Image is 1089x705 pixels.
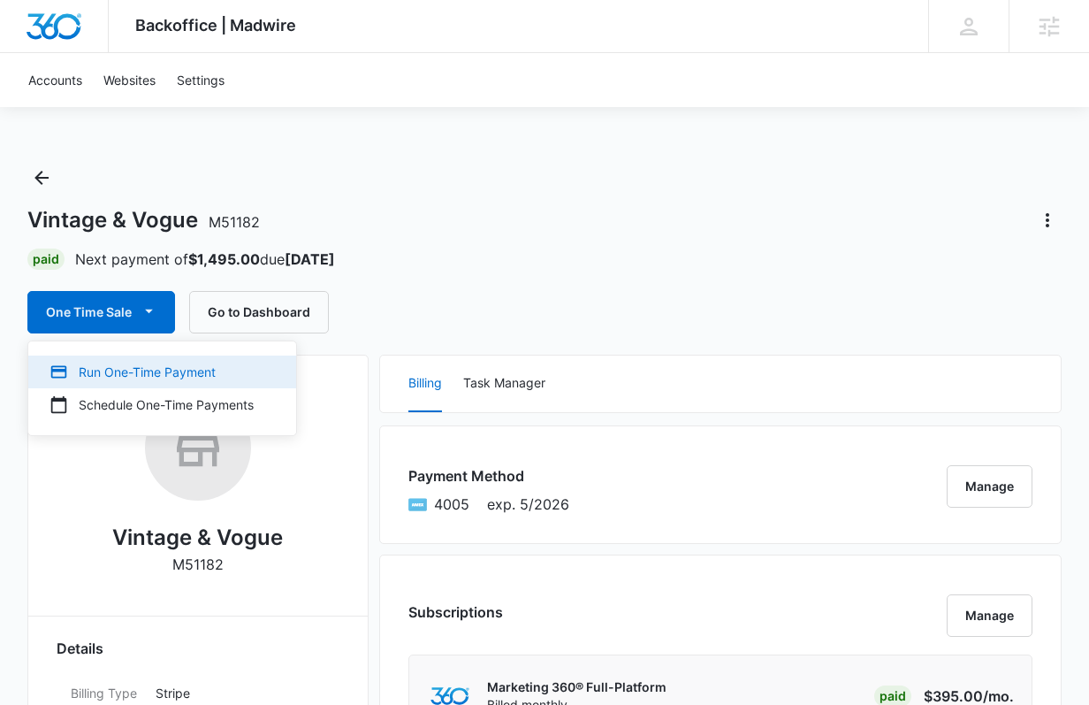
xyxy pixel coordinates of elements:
[408,602,503,623] h3: Subscriptions
[112,522,283,554] h2: Vintage & Vogue
[408,465,569,487] h3: Payment Method
[18,53,93,107] a: Accounts
[983,687,1014,705] span: /mo.
[27,207,260,234] h1: Vintage & Vogue
[408,356,442,412] button: Billing
[209,213,260,231] span: M51182
[27,249,65,270] div: Paid
[487,494,569,515] span: exp. 5/2026
[487,678,666,696] p: Marketing 360® Full-Platform
[57,638,103,659] span: Details
[947,594,1032,637] button: Manage
[188,250,260,268] strong: $1,495.00
[27,164,56,192] button: Back
[434,494,469,515] span: American Express ending with
[947,465,1032,508] button: Manage
[75,249,335,270] p: Next payment of due
[49,363,254,381] div: Run One-Time Payment
[1033,206,1062,234] button: Actions
[71,684,141,702] dt: Billing Type
[285,250,335,268] strong: [DATE]
[28,356,296,388] button: Run One-Time Payment
[135,16,296,34] span: Backoffice | Madwire
[166,53,235,107] a: Settings
[463,356,545,412] button: Task Manager
[93,53,166,107] a: Websites
[172,554,224,575] p: M51182
[49,395,254,414] div: Schedule One-Time Payments
[28,388,296,421] button: Schedule One-Time Payments
[189,291,329,333] button: Go to Dashboard
[27,291,175,333] button: One Time Sale
[156,684,325,702] p: Stripe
